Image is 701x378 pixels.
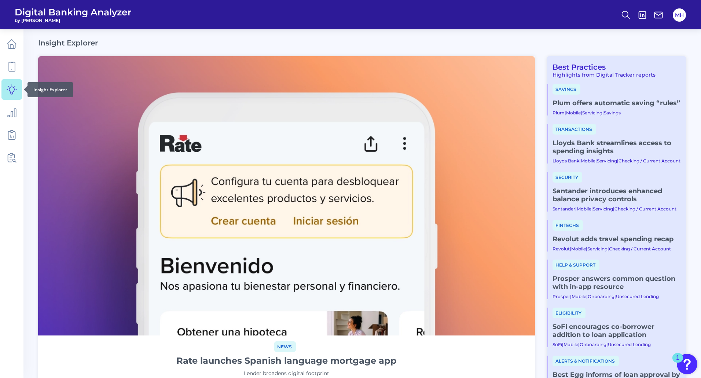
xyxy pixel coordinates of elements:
[38,38,98,47] h2: Insight Explorer
[616,294,659,299] a: Unsecured Lending
[553,342,562,347] a: SoFi
[564,342,578,347] a: Mobile
[572,294,586,299] a: Mobile
[553,126,596,132] a: Transactions
[566,110,581,115] a: Mobile
[565,110,566,115] span: |
[580,342,606,347] a: Onboarding
[553,356,619,366] span: Alerts & Notifications
[677,354,697,374] button: Open Resource Center, 1 new notification
[553,174,582,180] a: Security
[553,294,570,299] a: Prosper
[581,158,595,164] a: Mobile
[553,124,596,135] span: Transactions
[553,158,579,164] a: Lloyds Bank
[553,308,586,318] span: Eligibility
[553,309,586,316] a: Eligibility
[553,139,680,155] a: Lloyds Bank streamlines access to spending insights
[609,246,671,252] a: Checking / Current Account
[571,246,586,252] a: Mobile
[586,294,588,299] span: |
[547,63,606,71] a: Best Practices
[617,158,619,164] span: |
[604,110,621,115] a: Savings
[553,261,599,268] a: Help & Support
[597,158,617,164] a: Servicing
[27,82,73,97] div: Insight Explorer
[586,246,587,252] span: |
[608,342,651,347] a: Unsecured Lending
[553,246,570,252] a: Revolut
[673,8,686,22] button: MH
[602,110,604,115] span: |
[553,220,583,231] span: Fintechs
[553,206,575,212] a: Santander
[587,246,608,252] a: Servicing
[593,206,613,212] a: Servicing
[176,355,397,367] h1: Rate launches Spanish language mortgage app
[613,206,614,212] span: |
[595,158,597,164] span: |
[553,172,582,183] span: Security
[553,84,580,95] span: Savings
[15,18,132,23] span: by [PERSON_NAME]
[274,343,296,350] a: News
[579,158,581,164] span: |
[553,357,619,364] a: Alerts & Notifications
[577,206,591,212] a: Mobile
[553,110,565,115] a: Plum
[588,294,614,299] a: Onboarding
[575,206,577,212] span: |
[578,342,580,347] span: |
[274,341,296,352] span: News
[614,294,616,299] span: |
[608,246,609,252] span: |
[38,56,535,335] img: bannerImg
[553,86,580,92] a: Savings
[676,358,679,367] div: 1
[244,370,329,378] p: Lender broadens digital footprint
[570,294,572,299] span: |
[591,206,593,212] span: |
[553,235,680,243] a: Revolut adds travel spending recap​
[553,323,680,339] a: SoFi encourages co-borrower addition to loan application
[614,206,676,212] a: Checking / Current Account
[15,7,132,18] span: Digital Banking Analyzer
[553,187,680,203] a: Santander introduces enhanced balance privacy controls
[562,342,564,347] span: |
[619,158,680,164] a: Checking / Current Account
[581,110,582,115] span: |
[606,342,608,347] span: |
[547,71,680,78] div: Highlights from Digital Tracker reports
[570,246,571,252] span: |
[553,222,583,228] a: Fintechs
[553,99,680,107] a: Plum offers automatic saving “rules”​
[553,275,680,291] a: Prosper answers common question with in-app resource
[582,110,602,115] a: Servicing
[553,260,599,270] span: Help & Support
